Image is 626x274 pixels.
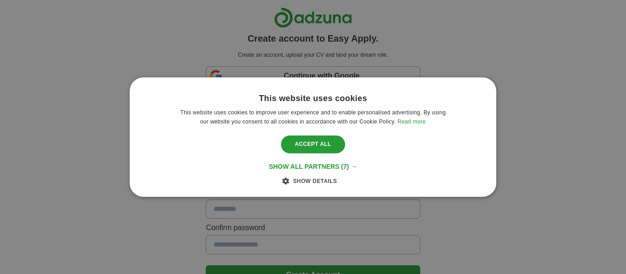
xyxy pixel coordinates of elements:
div: Show all partners (7) → [269,162,357,171]
div: Cookie consent dialog [130,77,496,197]
span: (7) → [341,163,357,170]
a: Read more, opens a new window [397,118,426,125]
div: Accept all [281,136,345,153]
span: Show all partners [269,163,340,170]
div: This website uses cookies [259,93,367,104]
span: This website uses cookies to improve user experience and to enable personalised advertising. By u... [180,109,445,125]
div: Show details [289,176,337,185]
span: Show details [293,178,337,184]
